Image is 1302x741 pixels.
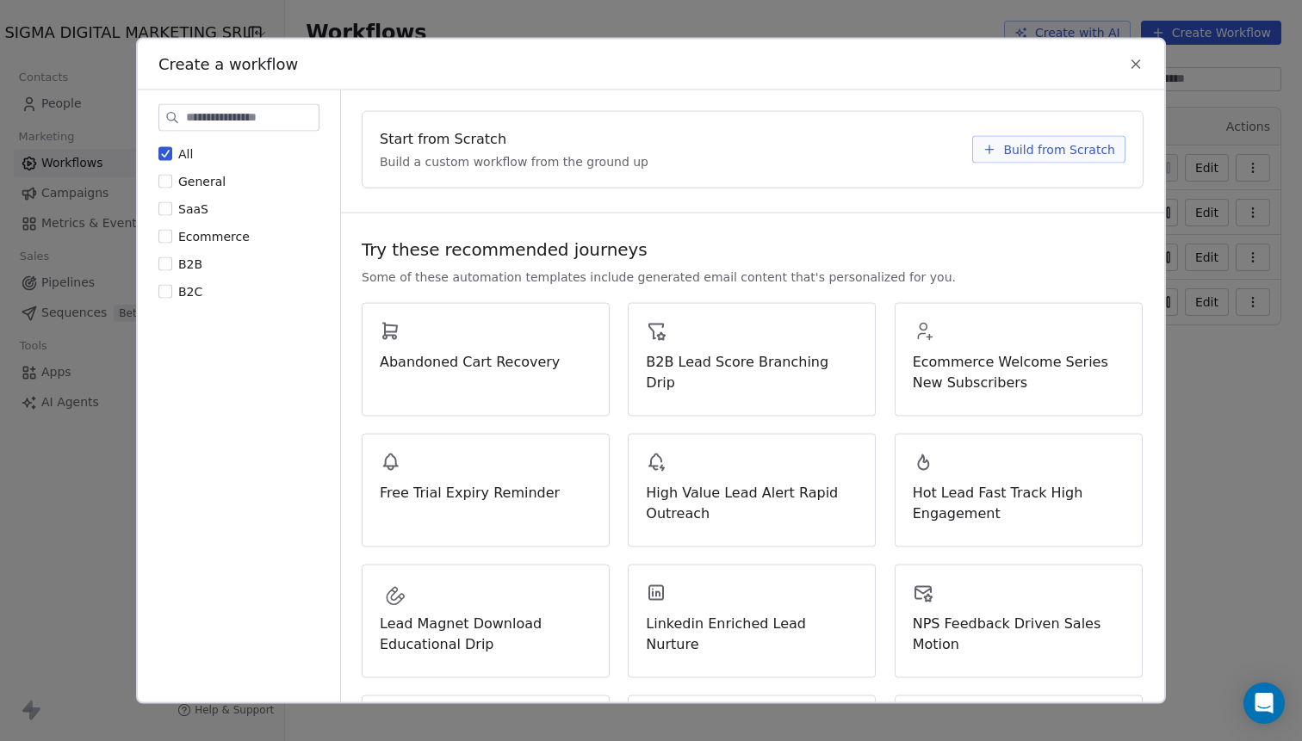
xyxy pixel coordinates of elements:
[158,172,172,189] button: General
[1243,682,1285,724] div: Open Intercom Messenger
[646,351,858,392] span: B2B Lead Score Branching Drip
[913,351,1125,392] span: Ecommerce Welcome Series New Subscribers
[380,152,648,170] span: Build a custom workflow from the ground up
[913,482,1125,523] span: Hot Lead Fast Track High Engagement
[380,351,592,372] span: Abandoned Cart Recovery
[178,229,250,243] span: Ecommerce
[158,145,172,162] button: All
[178,284,202,298] span: B2C
[158,227,172,244] button: Ecommerce
[158,200,172,217] button: SaaS
[158,282,172,299] button: B2C
[972,135,1125,163] button: Build from Scratch
[380,482,592,503] span: Free Trial Expiry Reminder
[362,268,956,285] span: Some of these automation templates include generated email content that's personalized for you.
[178,146,193,160] span: All
[158,52,298,75] span: Create a workflow
[913,613,1125,654] span: NPS Feedback Driven Sales Motion
[646,482,858,523] span: High Value Lead Alert Rapid Outreach
[646,613,858,654] span: Linkedin Enriched Lead Nurture
[158,255,172,272] button: B2B
[178,174,226,188] span: General
[178,201,208,215] span: SaaS
[1003,140,1115,157] span: Build from Scratch
[380,613,592,654] span: Lead Magnet Download Educational Drip
[362,237,648,261] span: Try these recommended journeys
[178,256,202,270] span: B2B
[380,128,506,149] span: Start from Scratch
